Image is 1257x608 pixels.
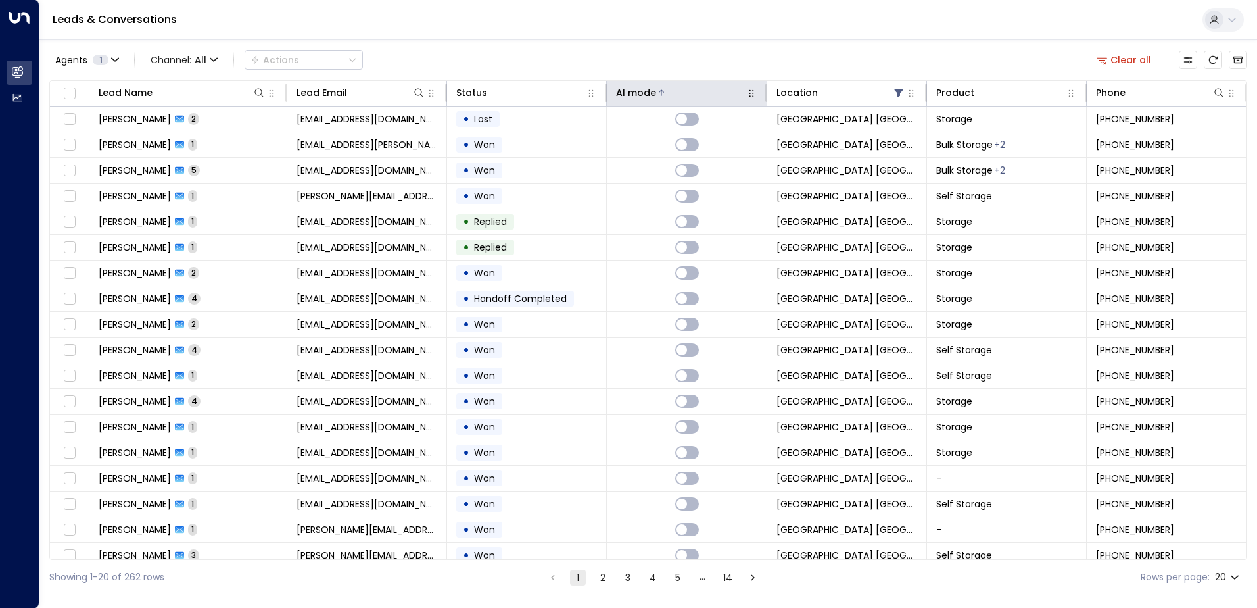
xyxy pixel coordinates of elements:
span: Shabila Shaheen [99,369,171,382]
span: Toggle select row [61,342,78,359]
span: Nicola Brood [99,420,171,434]
span: Toggle select row [61,291,78,307]
span: Daniel Flavin [99,446,171,459]
span: Maddie Thomas [99,138,171,151]
span: Che Keane [99,164,171,177]
span: locaror@gmail.com [296,241,437,254]
div: Product [936,85,974,101]
div: • [463,313,469,336]
div: Button group with a nested menu [245,50,363,70]
span: Won [474,549,495,562]
span: Won [474,446,495,459]
span: +447305395090 [1096,190,1174,203]
span: pmitchell1939@gmail.com [296,395,437,408]
span: +441915355224 [1096,420,1174,434]
div: • [463,262,469,284]
button: Agents1 [49,51,124,69]
div: • [463,134,469,156]
span: +447891861971 [1096,497,1174,511]
div: • [463,339,469,361]
div: • [463,108,469,130]
span: 2 [188,267,199,278]
span: Sarah Costigan [99,523,171,536]
span: Won [474,138,495,151]
span: Space Station Kings Heath [776,395,917,408]
span: Space Station Kings Heath [776,343,917,357]
span: smw2592@gmail.com [296,472,437,485]
div: • [463,442,469,464]
div: • [463,390,469,413]
span: Replied [474,241,507,254]
span: 5 [188,165,200,176]
span: +447496815098 [1096,138,1174,151]
span: Storage [936,215,972,228]
span: 1 [93,55,108,65]
span: laylaahasha12@icloud.com [296,164,437,177]
button: Go to next page [745,570,761,586]
span: Channel: [145,51,223,69]
div: Lead Name [99,85,153,101]
span: Space Station Kings Heath [776,241,917,254]
button: Archived Leads [1229,51,1247,69]
span: 4 [188,293,201,304]
span: +447089169840 [1096,241,1174,254]
span: Self Storage [936,190,992,203]
span: ejj2508@sky.com [296,292,437,305]
span: Won [474,497,495,511]
span: warren1967g@gmail.com [296,343,437,357]
div: 20 [1215,568,1242,587]
div: • [463,519,469,541]
span: Toggle select row [61,188,78,205]
span: John Charles [99,549,171,562]
span: sarah.costigan60@gmail.com [296,523,437,536]
span: Storage [936,395,972,408]
div: Phone [1096,85,1126,101]
span: Space Station Kings Heath [776,318,917,331]
span: +447352512953 [1096,266,1174,280]
span: Space Station Kings Heath [776,138,917,151]
span: Toggle select row [61,547,78,564]
span: 1 [188,447,197,458]
span: George Gossage [99,190,171,203]
span: Won [474,420,495,434]
div: AI mode [616,85,656,101]
button: Clear all [1091,51,1157,69]
span: Toggle select row [61,265,78,282]
span: +447715859336 [1096,369,1174,382]
span: hd11abn@gmail.com [296,497,437,511]
span: Storage [936,241,972,254]
div: Lead Name [99,85,266,101]
span: gurpreet4765423@gmail.com [296,266,437,280]
span: Won [474,369,495,382]
span: +447736733504 [1096,215,1174,228]
div: • [463,544,469,567]
span: Gurpreet Kaur [99,266,171,280]
span: madelainehanlon@aol.co.uk [296,113,437,126]
div: Container Storage,Self Storage [994,164,1005,177]
div: • [463,211,469,233]
div: • [463,185,469,207]
button: Go to page 2 [595,570,611,586]
span: Won [474,190,495,203]
span: Sean Walker [99,472,171,485]
span: +447590927487 [1096,113,1174,126]
span: Space Station Kings Heath [776,420,917,434]
span: john.charles77@outlook.com [296,549,437,562]
button: Go to page 4 [645,570,661,586]
span: Space Station Kings Heath [776,497,917,511]
span: Won [474,523,495,536]
span: Storage [936,292,972,305]
span: 1 [188,216,197,227]
span: flavndah@gmail.com [296,446,437,459]
span: Won [474,343,495,357]
button: Go to page 3 [620,570,636,586]
div: AI mode [616,85,745,101]
span: Toggle select row [61,111,78,128]
span: +447702746577 [1096,472,1174,485]
div: Actions [250,54,299,66]
span: Bulk Storage [936,164,993,177]
span: Toggle select row [61,163,78,179]
span: geraldina@hotmail.co.uk [296,190,437,203]
span: 4 [188,395,201,407]
div: • [463,467,469,490]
